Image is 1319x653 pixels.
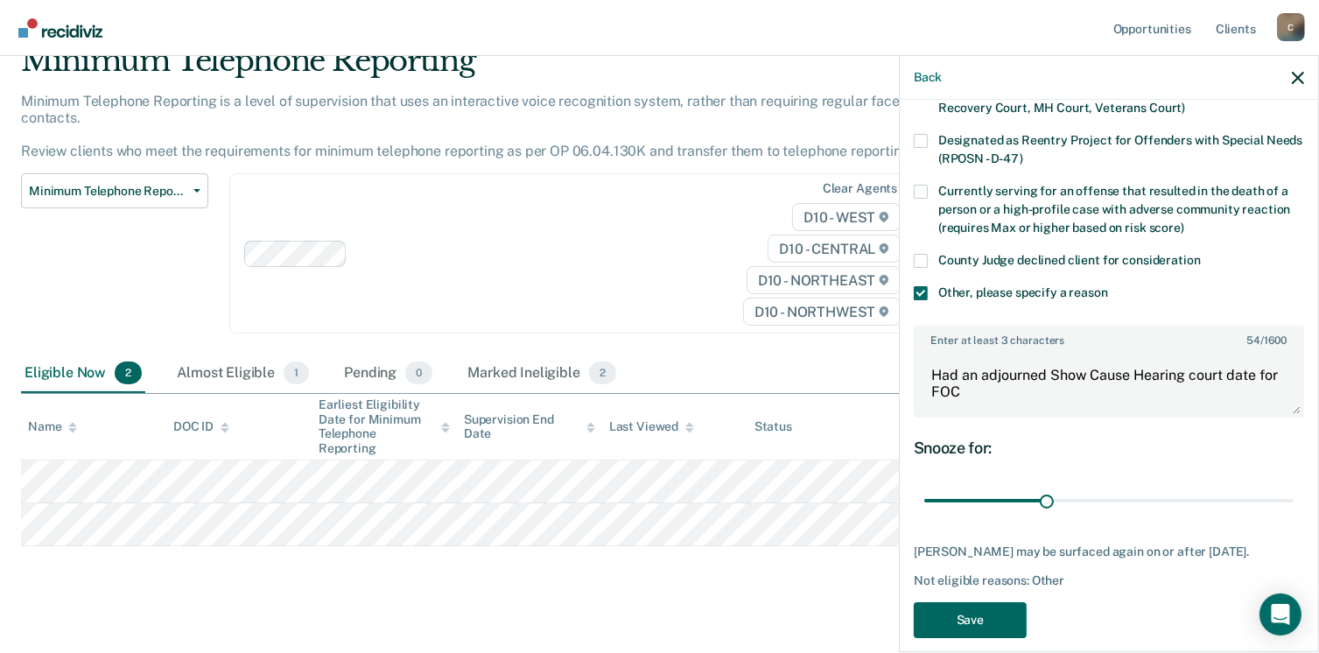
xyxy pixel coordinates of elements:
[1246,334,1260,347] span: 54
[938,253,1201,267] span: County Judge declined client for consideration
[28,419,77,434] div: Name
[115,362,142,384] span: 2
[743,298,901,326] span: D10 - NORTHWEST
[916,327,1302,347] label: Enter at least 3 characters
[747,266,901,294] span: D10 - NORTHEAST
[21,43,1010,93] div: Minimum Telephone Reporting
[914,544,1304,559] div: [PERSON_NAME] may be surfaced again on or after [DATE].
[319,397,450,456] div: Earliest Eligibility Date for Minimum Telephone Reporting
[768,235,901,263] span: D10 - CENTRAL
[823,181,897,196] div: Clear agents
[464,412,595,442] div: Supervision End Date
[21,93,972,160] p: Minimum Telephone Reporting is a level of supervision that uses an interactive voice recognition ...
[589,362,616,384] span: 2
[464,355,620,393] div: Marked Ineligible
[173,355,312,393] div: Almost Eligible
[405,362,432,384] span: 0
[914,573,1304,588] div: Not eligible reasons: Other
[1277,13,1305,41] button: Profile dropdown button
[21,355,145,393] div: Eligible Now
[792,203,901,231] span: D10 - WEST
[754,419,792,434] div: Status
[284,362,309,384] span: 1
[1246,334,1287,347] span: / 1600
[938,133,1302,165] span: Designated as Reentry Project for Offenders with Special Needs (RPOSN - D-47)
[29,184,186,199] span: Minimum Telephone Reporting
[18,18,102,38] img: Recidiviz
[938,285,1108,299] span: Other, please specify a reason
[1277,13,1305,41] div: C
[914,70,942,85] button: Back
[914,439,1304,458] div: Snooze for:
[938,184,1290,235] span: Currently serving for an offense that resulted in the death of a person or a high-profile case wi...
[916,351,1302,416] textarea: Had an adjourned Show Cause Hearing court date for FOC
[173,419,229,434] div: DOC ID
[914,602,1027,638] button: Save
[1259,593,1301,635] div: Open Intercom Messenger
[609,419,694,434] div: Last Viewed
[340,355,436,393] div: Pending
